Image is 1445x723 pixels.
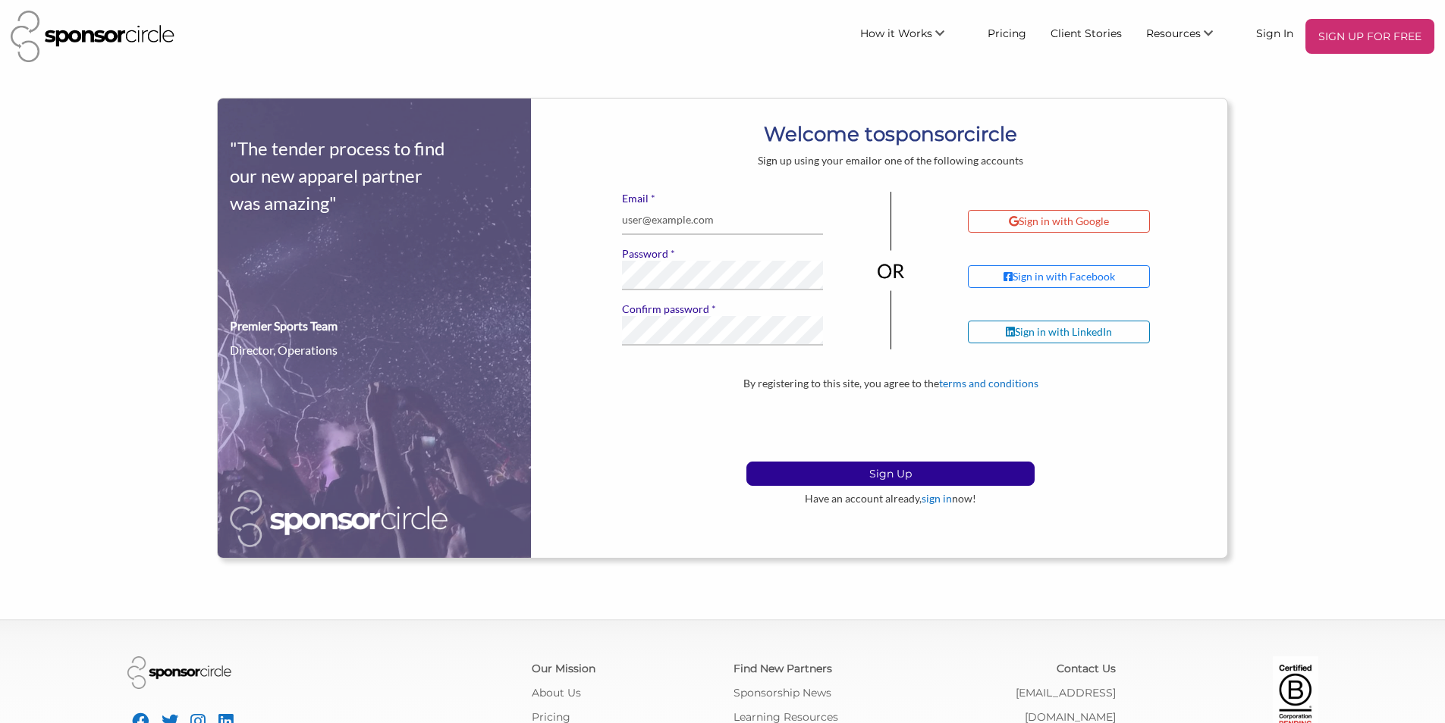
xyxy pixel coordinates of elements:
[1244,19,1305,46] a: Sign In
[230,341,338,359] div: Director, Operations
[848,19,975,54] li: How it Works
[860,27,932,40] span: How it Works
[939,377,1038,390] a: terms and conditions
[622,205,824,235] input: user@example.com
[746,462,1035,486] button: Sign Up
[622,192,824,205] label: Email
[747,462,1034,485] p: Sign Up
[1004,270,1115,283] div: Sign in with Facebook
[554,377,1228,505] div: By registering to this site, you agree to the Have an account already, now!
[217,99,531,559] img: sign-up-testimonial-def32a0a4a1c0eb4219d967058da5be3d0661b8e3d1197772554463f7db77dfd.png
[922,492,952,505] a: sign in
[1146,27,1201,40] span: Resources
[733,662,832,675] a: Find New Partners
[532,686,581,700] a: About Us
[733,686,831,700] a: Sponsorship News
[1038,19,1134,46] a: Client Stories
[11,11,174,62] img: Sponsor Circle Logo
[872,154,1023,167] span: or one of the following accounts
[968,321,1216,343] a: Sign in with LinkedIn
[532,662,595,675] a: Our Mission
[885,122,964,146] b: sponsor
[975,19,1038,46] a: Pricing
[127,656,231,689] img: Sponsor Circle Logo
[877,192,906,349] img: or-divider-vertical-04be836281eac2ff1e2d8b3dc99963adb0027f4cd6cf8dbd6b945673e6b3c68b.png
[1134,19,1244,54] li: Resources
[968,210,1216,233] a: Sign in with Google
[775,396,1006,455] iframe: reCAPTCHA
[230,135,448,217] div: "The tender process to find our new apparel partner was amazing"
[622,247,824,261] label: Password
[230,490,448,547] img: Sponsor Circle Logo
[1009,214,1109,228] div: Sign in with Google
[1311,25,1428,48] p: SIGN UP FOR FREE
[622,302,824,316] label: Confirm password
[1006,325,1112,339] div: Sign in with LinkedIn
[1057,662,1116,675] a: Contact Us
[230,317,338,335] div: Premier Sports Team
[968,265,1216,288] a: Sign in with Facebook
[554,154,1228,167] div: Sign up using your email
[554,121,1228,148] h1: Welcome to circle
